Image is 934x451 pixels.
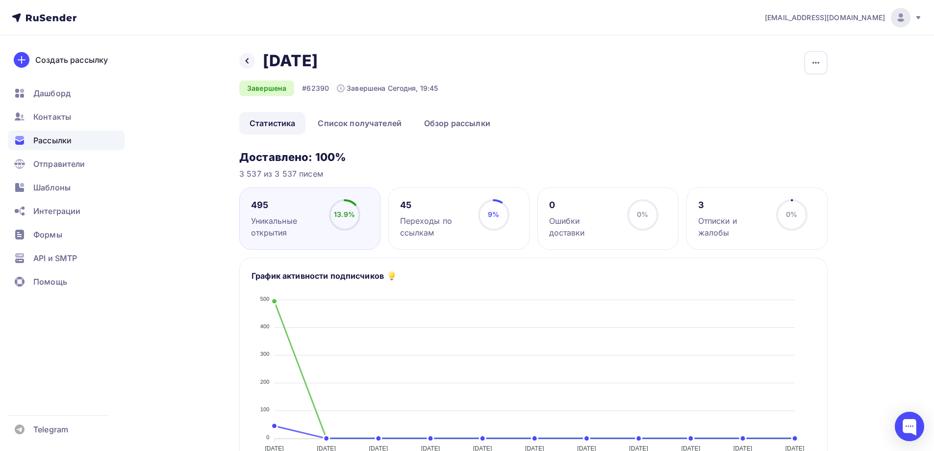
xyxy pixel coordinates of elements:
span: Контакты [33,111,71,123]
span: [EMAIL_ADDRESS][DOMAIN_NAME] [765,13,885,23]
a: Дашборд [8,83,125,103]
a: Отправители [8,154,125,174]
div: 3 537 из 3 537 писем [239,168,828,180]
a: Статистика [239,112,305,134]
span: Рассылки [33,134,72,146]
span: 0% [786,210,797,218]
tspan: 400 [260,323,270,329]
div: Отписки и жалобы [698,215,767,239]
div: Ошибки доставки [549,215,618,239]
div: 495 [251,199,320,211]
span: Интеграции [33,205,80,217]
a: Список получателей [307,112,412,134]
div: Завершена Сегодня, 19:45 [337,83,438,93]
span: Дашборд [33,87,71,99]
a: Формы [8,225,125,244]
tspan: 200 [260,379,270,385]
div: 3 [698,199,767,211]
div: Переходы по ссылкам [400,215,469,239]
tspan: 500 [260,296,270,302]
span: Шаблоны [33,182,71,193]
div: Уникальные открытия [251,215,320,239]
h2: [DATE] [263,51,318,71]
div: 0 [549,199,618,211]
div: 45 [400,199,469,211]
span: Telegram [33,424,68,435]
div: Завершена [239,80,294,96]
a: Контакты [8,107,125,127]
span: 13.9% [334,210,355,218]
h3: Доставлено: 100% [239,150,828,164]
div: #62390 [302,83,329,93]
tspan: 100 [260,406,270,412]
a: Шаблоны [8,178,125,197]
tspan: 0 [266,434,269,440]
a: [EMAIL_ADDRESS][DOMAIN_NAME] [765,8,922,27]
span: Формы [33,229,62,240]
span: Помощь [33,276,67,288]
span: 9% [488,210,499,218]
span: Отправители [33,158,85,170]
h5: График активности подписчиков [252,270,384,282]
div: Создать рассылку [35,54,108,66]
a: Обзор рассылки [414,112,501,134]
a: Рассылки [8,131,125,150]
tspan: 300 [260,351,270,357]
span: 0% [637,210,648,218]
span: API и SMTP [33,252,77,264]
